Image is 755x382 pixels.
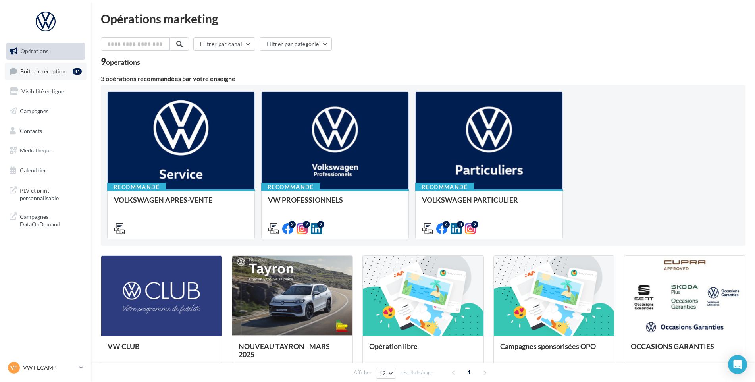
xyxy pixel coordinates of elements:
span: Médiathèque [20,147,52,154]
div: 2 [317,221,324,228]
a: Campagnes [5,103,87,120]
span: Contacts [20,127,42,134]
p: VW FECAMP [23,364,76,372]
button: Filtrer par catégorie [260,37,332,51]
div: 2 [471,221,478,228]
div: Recommandé [107,183,166,191]
span: résultats/page [401,369,433,376]
a: Campagnes DataOnDemand [5,208,87,232]
div: opérations [106,58,140,66]
a: Calendrier [5,162,87,179]
span: 12 [379,370,386,376]
span: Calendrier [20,167,46,174]
span: Opération libre [369,342,418,351]
span: VOLKSWAGEN PARTICULIER [422,195,518,204]
span: NOUVEAU TAYRON - MARS 2025 [239,342,330,359]
span: Campagnes [20,108,48,114]
a: Visibilité en ligne [5,83,87,100]
div: 4 [443,221,450,228]
span: OCCASIONS GARANTIES [631,342,714,351]
div: Recommandé [261,183,320,191]
a: Contacts [5,123,87,139]
span: Campagnes DataOnDemand [20,211,82,228]
span: VW PROFESSIONNELS [268,195,343,204]
div: 3 opérations recommandées par votre enseigne [101,75,745,82]
a: PLV et print personnalisable [5,182,87,205]
span: PLV et print personnalisable [20,185,82,202]
span: 1 [463,366,476,379]
div: 2 [303,221,310,228]
a: Boîte de réception31 [5,63,87,80]
div: Opérations marketing [101,13,745,25]
span: Campagnes sponsorisées OPO [500,342,596,351]
span: Afficher [354,369,372,376]
a: VF VW FECAMP [6,360,85,375]
a: Médiathèque [5,142,87,159]
span: Visibilité en ligne [21,88,64,95]
span: Opérations [21,48,48,54]
div: 3 [457,221,464,228]
span: Boîte de réception [20,68,65,74]
div: 9 [101,57,140,66]
button: 12 [376,368,396,379]
div: 31 [73,68,82,75]
span: VF [10,364,17,372]
a: Opérations [5,43,87,60]
div: Open Intercom Messenger [728,355,747,374]
div: 2 [289,221,296,228]
button: Filtrer par canal [193,37,255,51]
div: Recommandé [415,183,474,191]
span: VOLKSWAGEN APRES-VENTE [114,195,212,204]
span: VW CLUB [108,342,140,351]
